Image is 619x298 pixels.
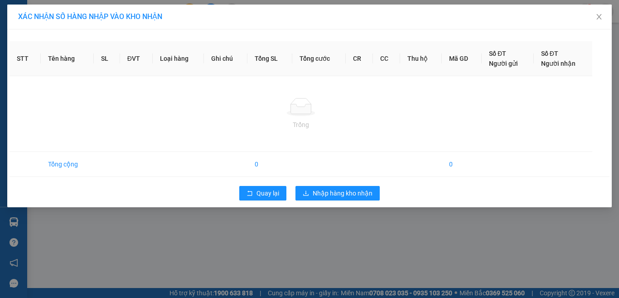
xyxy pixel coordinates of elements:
[346,41,373,76] th: CR
[313,188,372,198] span: Nhập hàng kho nhận
[41,41,94,76] th: Tên hàng
[442,41,482,76] th: Mã GD
[4,25,51,35] span: VP Rạch Giá
[595,13,603,20] span: close
[69,20,150,40] span: VP [GEOGRAPHIC_DATA]
[247,41,292,76] th: Tổng SL
[247,152,292,177] td: 0
[69,42,145,72] span: Địa chỉ:
[41,152,94,177] td: Tổng cộng
[17,120,585,130] div: Trống
[303,190,309,197] span: download
[295,186,380,200] button: downloadNhập hàng kho nhận
[153,41,204,76] th: Loại hàng
[256,188,279,198] span: Quay lại
[15,4,140,17] strong: NHÀ XE [PERSON_NAME]
[247,190,253,197] span: rollback
[69,52,145,72] strong: [STREET_ADDRESS] Châu
[4,37,68,57] span: Địa chỉ:
[10,41,41,76] th: STT
[489,60,518,67] span: Người gửi
[442,152,482,177] td: 0
[4,37,68,57] strong: 260A, [PERSON_NAME]
[541,50,558,57] span: Số ĐT
[489,50,506,57] span: Số ĐT
[204,41,247,76] th: Ghi chú
[18,12,162,21] span: XÁC NHẬN SỐ HÀNG NHẬP VÀO KHO NHẬN
[292,41,346,76] th: Tổng cước
[373,41,400,76] th: CC
[239,186,286,200] button: rollbackQuay lại
[4,58,67,88] span: Điện thoại:
[400,41,442,76] th: Thu hộ
[94,41,120,76] th: SL
[541,60,575,67] span: Người nhận
[586,5,612,30] button: Close
[120,41,153,76] th: ĐVT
